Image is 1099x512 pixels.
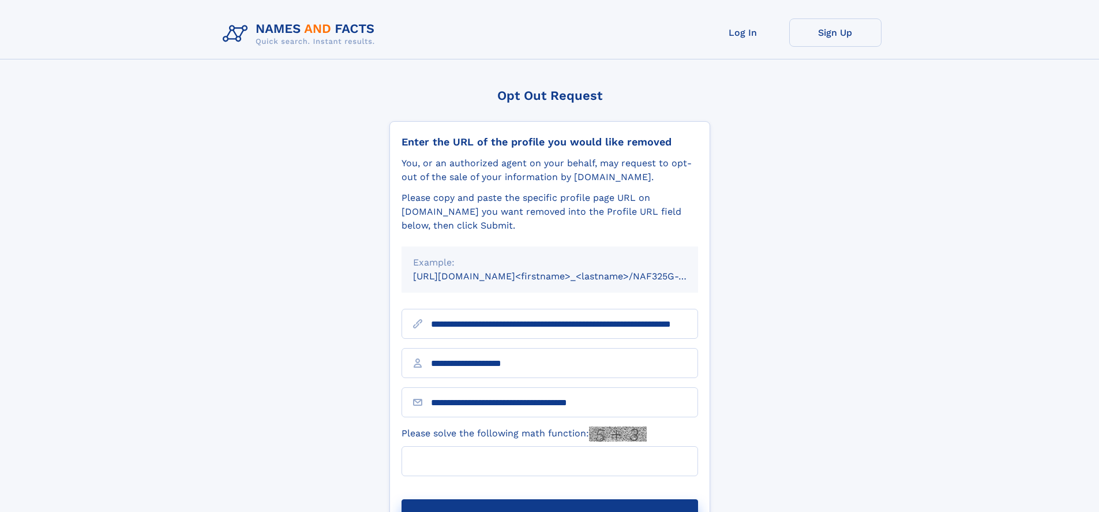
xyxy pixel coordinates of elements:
div: Enter the URL of the profile you would like removed [402,136,698,148]
div: Opt Out Request [389,88,710,103]
div: You, or an authorized agent on your behalf, may request to opt-out of the sale of your informatio... [402,156,698,184]
img: Logo Names and Facts [218,18,384,50]
label: Please solve the following math function: [402,427,647,442]
div: Please copy and paste the specific profile page URL on [DOMAIN_NAME] you want removed into the Pr... [402,191,698,233]
small: [URL][DOMAIN_NAME]<firstname>_<lastname>/NAF325G-xxxxxxxx [413,271,720,282]
a: Sign Up [789,18,882,47]
a: Log In [697,18,789,47]
div: Example: [413,256,687,270]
